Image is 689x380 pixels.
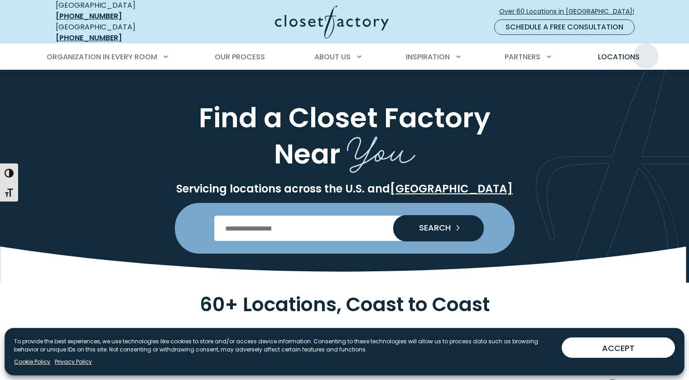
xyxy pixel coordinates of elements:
[200,291,490,318] span: 60+ Locations, Coast to Coast
[55,358,92,366] a: Privacy Policy
[199,98,491,137] span: Find a Closet Factory
[499,7,641,16] span: Over 60 Locations in [GEOGRAPHIC_DATA]!
[56,22,187,43] div: [GEOGRAPHIC_DATA]
[393,215,484,241] button: Search our Nationwide Locations
[412,224,451,232] span: SEARCH
[505,52,540,62] span: Partners
[214,216,475,241] input: Enter Postal Code
[275,5,389,38] img: Closet Factory Logo
[14,337,554,354] p: To provide the best experiences, we use technologies like cookies to store and/or access device i...
[274,135,341,173] span: Near
[494,19,635,35] a: Schedule a Free Consultation
[215,52,265,62] span: Our Process
[56,33,122,43] a: [PHONE_NUMBER]
[499,4,642,19] a: Over 60 Locations in [GEOGRAPHIC_DATA]!
[406,52,450,62] span: Inspiration
[47,52,157,62] span: Organization in Every Room
[56,11,122,21] a: [PHONE_NUMBER]
[347,119,415,176] span: You
[314,52,351,62] span: About Us
[390,181,513,196] a: [GEOGRAPHIC_DATA]
[14,358,50,366] a: Cookie Policy
[562,337,675,358] button: ACCEPT
[40,44,649,70] nav: Primary Menu
[54,182,636,196] p: Servicing locations across the U.S. and
[598,52,640,62] span: Locations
